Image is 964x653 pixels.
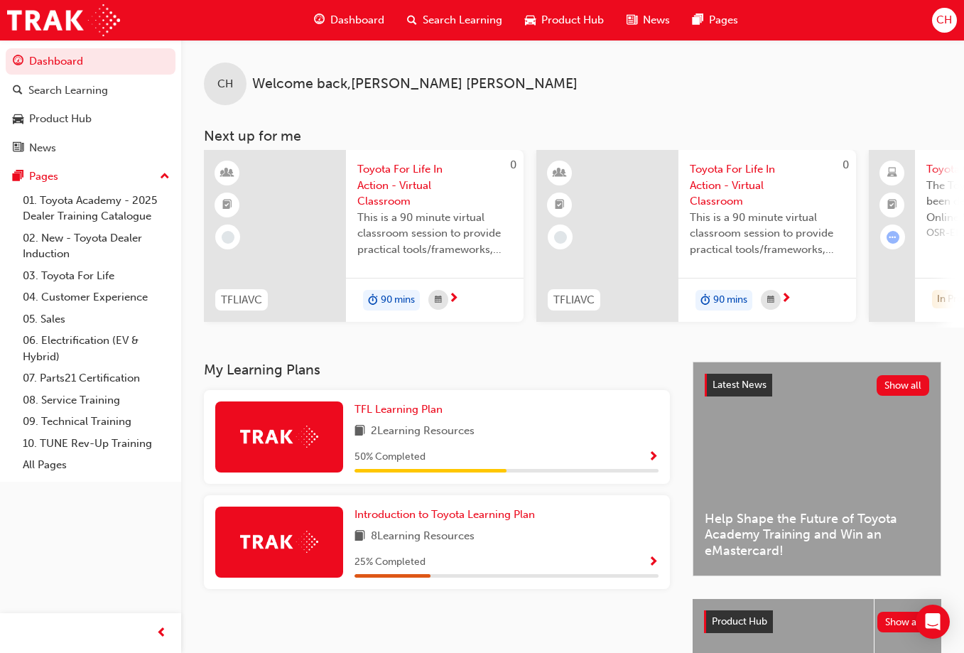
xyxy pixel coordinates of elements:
a: guage-iconDashboard [303,6,396,35]
span: TFLIAVC [221,292,262,308]
span: Dashboard [330,12,384,28]
div: Search Learning [28,82,108,99]
a: 10. TUNE Rev-Up Training [17,433,175,455]
span: learningRecordVerb_ATTEMPT-icon [887,231,899,244]
span: News [643,12,670,28]
a: Dashboard [6,48,175,75]
a: 09. Technical Training [17,411,175,433]
span: book-icon [354,528,365,546]
span: Help Shape the Future of Toyota Academy Training and Win an eMastercard! [705,511,929,559]
button: DashboardSearch LearningProduct HubNews [6,45,175,163]
h3: Next up for me [181,128,964,144]
a: search-iconSearch Learning [396,6,514,35]
span: up-icon [160,168,170,186]
button: Show all [877,375,930,396]
span: next-icon [448,293,459,306]
span: laptop-icon [887,164,897,183]
a: Latest NewsShow all [705,374,929,396]
a: 01. Toyota Academy - 2025 Dealer Training Catalogue [17,190,175,227]
img: Trak [240,531,318,553]
span: Show Progress [648,556,659,569]
h3: My Learning Plans [204,362,670,378]
button: Show Progress [648,448,659,466]
span: learningRecordVerb_NONE-icon [222,231,234,244]
a: Latest NewsShow allHelp Shape the Future of Toyota Academy Training and Win an eMastercard! [693,362,941,576]
div: Pages [29,168,58,185]
span: Toyota For Life In Action - Virtual Classroom [357,161,512,210]
span: learningResourceType_INSTRUCTOR_LED-icon [555,164,565,183]
a: 02. New - Toyota Dealer Induction [17,227,175,265]
span: 0 [510,158,516,171]
span: pages-icon [13,171,23,183]
span: car-icon [525,11,536,29]
a: news-iconNews [615,6,681,35]
button: CH [932,8,957,33]
span: search-icon [13,85,23,97]
span: Latest News [713,379,767,391]
span: 90 mins [713,292,747,308]
a: News [6,135,175,161]
span: learningResourceType_INSTRUCTOR_LED-icon [222,164,232,183]
span: TFL Learning Plan [354,403,443,416]
span: This is a 90 minute virtual classroom session to provide practical tools/frameworks, behaviours a... [357,210,512,258]
span: TFLIAVC [553,292,595,308]
span: 25 % Completed [354,554,426,571]
span: duration-icon [700,291,710,310]
span: learningRecordVerb_NONE-icon [554,231,567,244]
span: Show Progress [648,451,659,464]
a: pages-iconPages [681,6,749,35]
a: 0TFLIAVCToyota For Life In Action - Virtual ClassroomThis is a 90 minute virtual classroom sessio... [536,150,856,322]
span: Product Hub [541,12,604,28]
span: news-icon [627,11,637,29]
span: booktick-icon [222,196,232,215]
span: calendar-icon [767,291,774,309]
a: Product Hub [6,106,175,132]
button: Show Progress [648,554,659,571]
img: Trak [7,4,120,36]
a: Search Learning [6,77,175,104]
div: News [29,140,56,156]
a: All Pages [17,454,175,476]
img: Trak [240,426,318,448]
div: Open Intercom Messenger [916,605,950,639]
a: 08. Service Training [17,389,175,411]
span: book-icon [354,423,365,441]
span: next-icon [781,293,791,306]
span: car-icon [13,113,23,126]
span: prev-icon [156,625,167,642]
span: Welcome back , [PERSON_NAME] [PERSON_NAME] [252,76,578,92]
span: Pages [709,12,738,28]
span: CH [936,12,952,28]
span: Introduction to Toyota Learning Plan [354,508,535,521]
a: Product HubShow all [704,610,930,633]
a: 05. Sales [17,308,175,330]
span: 8 Learning Resources [371,528,475,546]
a: TFL Learning Plan [354,401,448,418]
span: duration-icon [368,291,378,310]
span: news-icon [13,142,23,155]
span: 2 Learning Resources [371,423,475,441]
span: guage-icon [13,55,23,68]
span: Search Learning [423,12,502,28]
span: This is a 90 minute virtual classroom session to provide practical tools/frameworks, behaviours a... [690,210,845,258]
button: Show all [877,612,931,632]
a: 0TFLIAVCToyota For Life In Action - Virtual ClassroomThis is a 90 minute virtual classroom sessio... [204,150,524,322]
button: Pages [6,163,175,190]
a: car-iconProduct Hub [514,6,615,35]
span: 90 mins [381,292,415,308]
a: 07. Parts21 Certification [17,367,175,389]
span: 50 % Completed [354,449,426,465]
span: calendar-icon [435,291,442,309]
div: Product Hub [29,111,92,127]
span: Toyota For Life In Action - Virtual Classroom [690,161,845,210]
a: Introduction to Toyota Learning Plan [354,507,541,523]
span: 0 [843,158,849,171]
span: pages-icon [693,11,703,29]
span: Product Hub [712,615,767,627]
a: 04. Customer Experience [17,286,175,308]
span: guage-icon [314,11,325,29]
a: 06. Electrification (EV & Hybrid) [17,330,175,367]
span: booktick-icon [555,196,565,215]
span: search-icon [407,11,417,29]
